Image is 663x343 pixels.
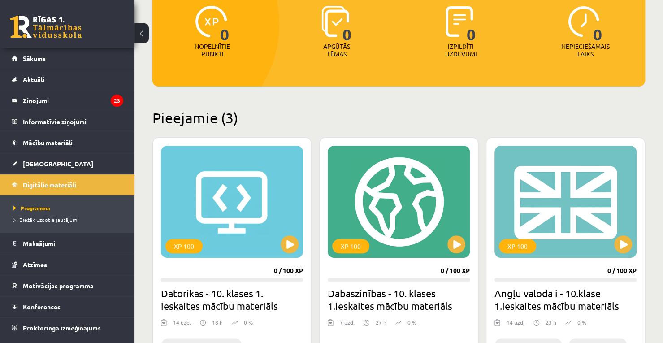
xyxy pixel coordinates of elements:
h2: Angļu valoda i - 10.klase 1.ieskaites mācību materiāls [494,287,637,312]
div: XP 100 [332,239,369,253]
p: Izpildīti uzdevumi [443,43,478,58]
p: 27 h [376,318,386,326]
a: Atzīmes [12,254,123,275]
span: Digitālie materiāli [23,181,76,189]
h2: Datorikas - 10. klases 1. ieskaites mācību materiāls [161,287,303,312]
h2: Dabaszinības - 10. klases 1.ieskaites mācību materiāls [328,287,470,312]
span: Sākums [23,54,46,62]
i: 23 [111,95,123,107]
h2: Pieejamie (3) [152,109,645,126]
a: Mācību materiāli [12,132,123,153]
legend: Informatīvie ziņojumi [23,111,123,132]
p: Nopelnītie punkti [195,43,230,58]
p: 0 % [244,318,253,326]
a: Biežāk uzdotie jautājumi [13,216,126,224]
div: 14 uzd. [507,318,524,332]
span: Programma [13,204,50,212]
span: 0 [593,6,602,43]
p: 0 % [577,318,586,326]
p: Nepieciešamais laiks [561,43,609,58]
a: [DEMOGRAPHIC_DATA] [12,153,123,174]
a: Sākums [12,48,123,69]
a: Informatīvie ziņojumi [12,111,123,132]
span: Mācību materiāli [23,139,73,147]
a: Programma [13,204,126,212]
img: icon-xp-0682a9bc20223a9ccc6f5883a126b849a74cddfe5390d2b41b4391c66f2066e7.svg [195,6,227,37]
div: 14 uzd. [173,318,191,332]
a: Ziņojumi23 [12,90,123,111]
a: Maksājumi [12,233,123,254]
span: Proktoringa izmēģinājums [23,324,101,332]
p: 23 h [546,318,556,326]
span: 0 [467,6,476,43]
a: Konferences [12,296,123,317]
span: Aktuāli [23,75,44,83]
a: Digitālie materiāli [12,174,123,195]
legend: Ziņojumi [23,90,123,111]
span: [DEMOGRAPHIC_DATA] [23,160,93,168]
span: Konferences [23,303,61,311]
span: Motivācijas programma [23,282,94,290]
img: icon-completed-tasks-ad58ae20a441b2904462921112bc710f1caf180af7a3daa7317a5a94f2d26646.svg [446,6,473,37]
legend: Maksājumi [23,233,123,254]
p: Apgūtās tēmas [319,43,354,58]
p: 18 h [212,318,223,326]
img: icon-learned-topics-4a711ccc23c960034f471b6e78daf4a3bad4a20eaf4de84257b87e66633f6470.svg [321,6,350,37]
a: Proktoringa izmēģinājums [12,317,123,338]
a: Rīgas 1. Tālmācības vidusskola [10,16,82,38]
div: XP 100 [499,239,536,253]
a: Aktuāli [12,69,123,90]
div: 7 uzd. [340,318,355,332]
img: icon-clock-7be60019b62300814b6bd22b8e044499b485619524d84068768e800edab66f18.svg [568,6,599,37]
span: Atzīmes [23,261,47,269]
div: XP 100 [165,239,203,253]
span: 0 [220,6,230,43]
a: Motivācijas programma [12,275,123,296]
span: 0 [342,6,352,43]
p: 0 % [407,318,416,326]
span: Biežāk uzdotie jautājumi [13,216,78,223]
